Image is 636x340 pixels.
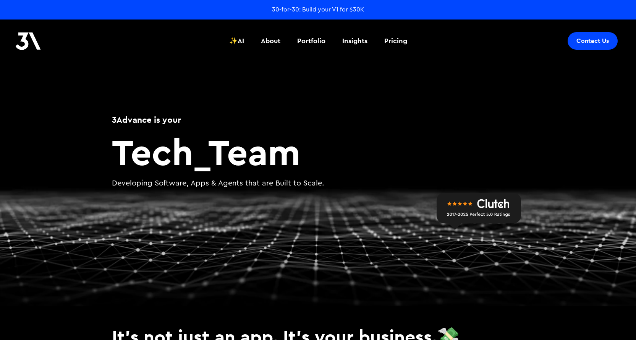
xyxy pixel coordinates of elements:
[193,129,208,175] span: _
[576,37,609,45] div: Contact Us
[568,32,618,50] a: Contact Us
[342,36,367,46] div: Insights
[112,133,524,170] h2: Team
[112,129,193,175] span: Tech
[380,27,412,55] a: Pricing
[272,5,364,14] a: 30-for-30: Build your V1 for $30K
[338,27,372,55] a: Insights
[297,36,325,46] div: Portfolio
[293,27,330,55] a: Portfolio
[112,114,524,126] h1: 3Advance is your
[261,36,280,46] div: About
[112,178,524,189] p: Developing Software, Apps & Agents that are Built to Scale.
[225,27,249,55] a: ✨AI
[229,36,244,46] div: ✨AI
[256,27,285,55] a: About
[384,36,407,46] div: Pricing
